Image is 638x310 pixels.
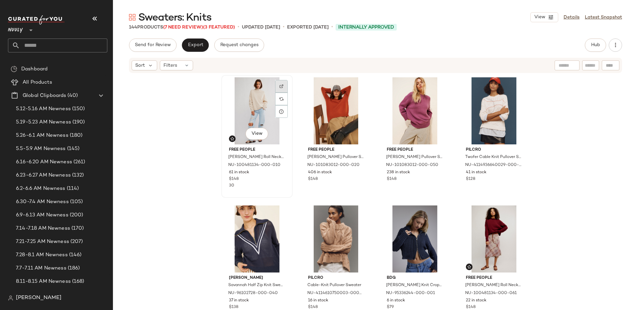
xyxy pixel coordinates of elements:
span: (180) [68,132,83,139]
span: • [283,23,284,31]
img: svg%3e [230,137,234,141]
span: [PERSON_NAME] [16,294,61,302]
span: Savannah Half Zip Knit Sweater [228,282,284,288]
img: 101083012_050_b [381,77,448,144]
span: 5.19-5.23 AM Newness [16,118,71,126]
button: Request changes [214,39,264,52]
span: 6.9-6.13 AM Newness [16,211,68,219]
span: Pilcro [466,147,522,153]
button: Send for Review [129,39,176,52]
span: Free People [466,275,522,281]
span: 5.12-5.16 AM Newness [16,105,71,113]
span: (3 Featured) [203,25,235,30]
span: [PERSON_NAME] [229,275,285,281]
span: Free People [308,147,364,153]
button: View [246,128,268,140]
span: 41 in stock [466,170,486,176]
span: Filters [163,62,177,69]
span: (200) [68,211,83,219]
span: Hub [591,42,600,48]
span: 16 in stock [308,298,328,304]
span: 6.30-7.4 AM Newness [16,198,69,206]
span: 8.18-8.22 AM Newness [16,291,71,299]
span: (207) [69,238,83,246]
span: 406 in stock [308,170,332,176]
span: $128 [466,176,475,182]
a: Latest Snapshot [585,14,622,21]
span: 6 in stock [387,298,405,304]
span: Nuuly [8,23,23,35]
span: Export [187,42,203,48]
img: svg%3e [129,14,136,21]
span: [PERSON_NAME] Roll Neck Sweater [228,154,284,160]
div: Products [129,24,235,31]
span: (190) [71,118,85,126]
span: Twofer Cable Knit Pullover Sweater [465,154,521,160]
span: 6.2-6.6 AM Newness [16,185,65,193]
span: Internally Approved [338,24,394,31]
img: 95336244_001_b [381,205,448,272]
span: • [331,23,333,31]
span: All Products [23,79,52,86]
span: NU-100481134-000-010 [228,162,280,168]
span: Send for Review [135,42,171,48]
span: Free People [387,147,443,153]
img: 4114610750003_085_b [303,205,370,272]
span: Pilcro [308,275,364,281]
img: 100481134_061_b [461,205,527,272]
span: NU-100481134-000-061 [465,290,517,296]
span: 61 in stock [229,170,249,176]
span: Request changes [220,42,259,48]
p: updated [DATE] [242,24,280,31]
span: 7.21-7.25 AM Newness [16,238,69,246]
span: (105) [69,198,83,206]
span: [PERSON_NAME] Pullover Sweater [386,154,442,160]
span: 22 in stock [466,298,486,304]
span: NU-96102728-000-040 [228,290,278,296]
img: cfy_white_logo.C9jOOHJF.svg [8,15,64,25]
span: $148 [308,176,318,182]
span: (40) [66,92,78,100]
span: 6.16-6.20 AM Newness [16,158,72,166]
a: Details [564,14,580,21]
span: 5.5-5.9 AM Newness [16,145,66,153]
span: 238 in stock [387,170,410,176]
span: 8.11-8.15 AM Newness [16,278,71,285]
span: (168) [71,278,84,285]
img: svg%3e [467,265,471,269]
span: 37 in stock [229,298,249,304]
span: (288) [71,291,85,299]
img: 4114936640029_011_b [461,77,527,144]
span: 30 [229,184,234,188]
span: Sweaters: Knits [138,11,211,25]
span: Cable-Knit Pullover Sweater [307,282,361,288]
span: (114) [65,185,79,193]
span: BDG [387,275,443,281]
span: (261) [72,158,85,166]
span: NU-101083012-000-020 [307,162,360,168]
img: svg%3e [8,295,13,301]
span: View [534,15,545,20]
span: Dashboard [21,65,48,73]
span: NU-95336244-000-001 [386,290,435,296]
button: View [530,12,558,22]
span: (170) [70,225,84,232]
span: (7 Need Review) [163,25,203,30]
span: 7.28-8.1 AM Newness [16,251,68,259]
span: 6.23-6.27 AM Newness [16,172,71,179]
span: • [238,23,239,31]
span: 7.14-7.18 AM Newness [16,225,70,232]
span: NU-101083012-000-050 [386,162,438,168]
img: 96102728_040_b [224,205,290,272]
span: 7.7-7.11 AM Newness [16,265,66,272]
button: Export [182,39,209,52]
span: (146) [68,251,82,259]
button: Hub [585,39,606,52]
img: svg%3e [11,66,17,72]
span: View [251,131,263,136]
span: Sort [135,62,145,69]
span: (150) [71,105,85,113]
span: [PERSON_NAME] Roll Neck Sweater [465,282,521,288]
span: Free People [229,147,285,153]
span: [PERSON_NAME] Knit Cropped Zip-Up Sweater [386,282,442,288]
